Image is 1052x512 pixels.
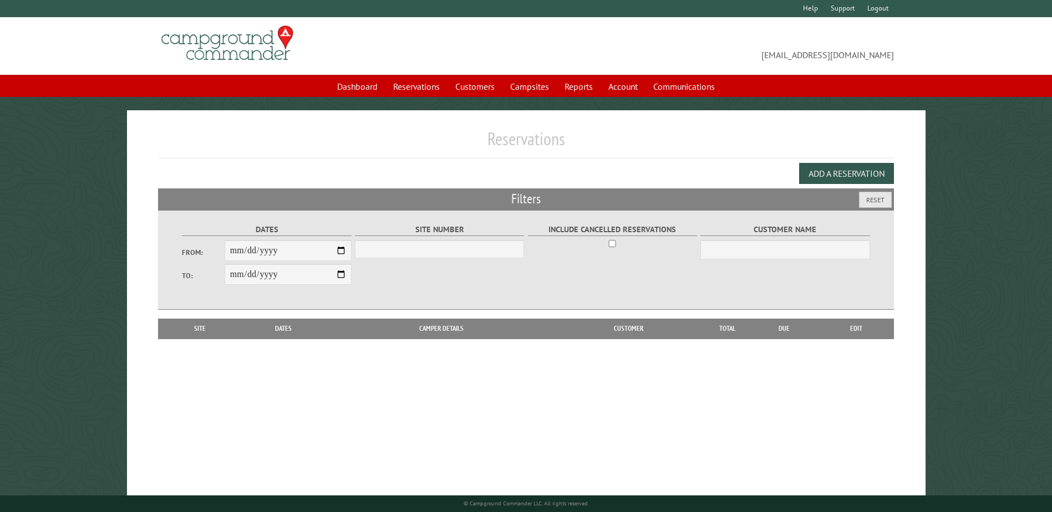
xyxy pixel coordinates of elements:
[182,247,224,258] label: From:
[552,319,705,339] th: Customer
[355,223,524,236] label: Site Number
[164,319,236,339] th: Site
[526,30,894,62] span: [EMAIL_ADDRESS][DOMAIN_NAME]
[182,223,351,236] label: Dates
[236,319,331,339] th: Dates
[558,76,599,97] a: Reports
[799,163,894,184] button: Add a Reservation
[749,319,819,339] th: Due
[182,270,224,281] label: To:
[528,223,697,236] label: Include Cancelled Reservations
[705,319,749,339] th: Total
[158,128,893,158] h1: Reservations
[819,319,894,339] th: Edit
[158,22,297,65] img: Campground Commander
[700,223,870,236] label: Customer Name
[602,76,644,97] a: Account
[647,76,721,97] a: Communications
[449,76,501,97] a: Customers
[331,76,384,97] a: Dashboard
[859,192,892,208] button: Reset
[504,76,556,97] a: Campsites
[158,188,893,209] h2: Filters
[387,76,446,97] a: Reservations
[464,500,589,507] small: © Campground Commander LLC. All rights reserved.
[331,319,552,339] th: Camper Details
